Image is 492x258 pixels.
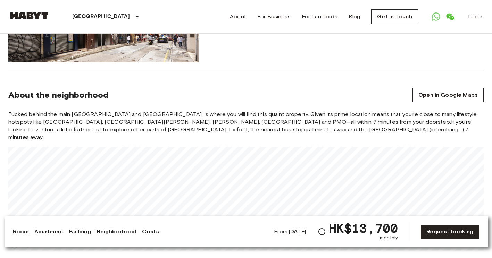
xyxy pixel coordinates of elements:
a: Request booking [420,224,479,239]
a: Neighborhood [97,227,137,236]
span: Tucked behind the main [GEOGRAPHIC_DATA] and [GEOGRAPHIC_DATA], is where you will find this quain... [8,111,484,141]
a: For Business [257,12,291,21]
img: Habyt [8,12,50,19]
a: Get in Touch [371,9,418,24]
canvas: Map [8,147,484,251]
span: About the neighborhood [8,90,108,100]
span: monthly [380,234,398,241]
a: Blog [349,12,360,21]
a: Log in [468,12,484,21]
a: About [230,12,246,21]
a: Apartment [34,227,64,236]
span: HK$13,700 [329,222,398,234]
p: [GEOGRAPHIC_DATA] [72,12,130,21]
a: For Landlords [302,12,337,21]
a: Costs [142,227,159,236]
span: From: [274,228,306,235]
a: Room [13,227,29,236]
a: Open in Google Maps [412,88,484,102]
a: Open WeChat [443,10,457,24]
b: [DATE] [289,228,306,235]
a: Building [69,227,91,236]
a: Open WhatsApp [429,10,443,24]
svg: Check cost overview for full price breakdown. Please note that discounts apply to new joiners onl... [318,227,326,236]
